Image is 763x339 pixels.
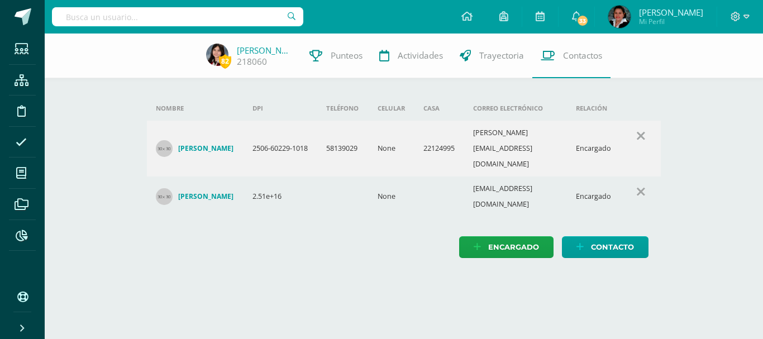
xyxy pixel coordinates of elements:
th: Celular [369,96,414,121]
input: Busca un usuario... [52,7,303,26]
th: Teléfono [317,96,368,121]
td: [EMAIL_ADDRESS][DOMAIN_NAME] [464,176,567,217]
span: 33 [576,15,589,27]
a: Actividades [371,34,451,78]
td: Encargado [567,176,621,217]
span: Contactos [563,50,602,61]
td: Encargado [567,121,621,176]
span: [PERSON_NAME] [639,7,703,18]
a: Punteos [301,34,371,78]
td: 2506-60229-1018 [244,121,318,176]
th: Correo electrónico [464,96,567,121]
img: 30x30 [156,188,173,205]
a: [PERSON_NAME] [156,188,235,205]
span: Encargado [488,237,539,257]
span: Contacto [591,237,634,257]
span: Trayectoria [479,50,524,61]
td: [PERSON_NAME][EMAIL_ADDRESS][DOMAIN_NAME] [464,121,567,176]
td: 2.51e+16 [244,176,318,217]
a: Contactos [532,34,611,78]
td: None [369,176,414,217]
h4: [PERSON_NAME] [178,144,233,153]
img: e92664792273a87efa10b54e302a61b7.png [206,44,228,66]
a: Contacto [562,236,648,258]
a: Encargado [459,236,554,258]
span: Mi Perfil [639,17,703,26]
td: 22124995 [414,121,464,176]
h4: [PERSON_NAME] [178,192,233,201]
a: Trayectoria [451,34,532,78]
span: 82 [219,54,231,68]
span: Punteos [331,50,363,61]
span: Actividades [398,50,443,61]
img: 30x30 [156,140,173,157]
th: Casa [414,96,464,121]
th: Nombre [147,96,244,121]
img: c5e15b6d1c97cfcc5e091a47d8fce03b.png [608,6,631,28]
th: Relación [567,96,621,121]
a: [PERSON_NAME] [156,140,235,157]
th: DPI [244,96,318,121]
td: 58139029 [317,121,368,176]
a: [PERSON_NAME] [237,45,293,56]
a: 218060 [237,56,267,68]
td: None [369,121,414,176]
